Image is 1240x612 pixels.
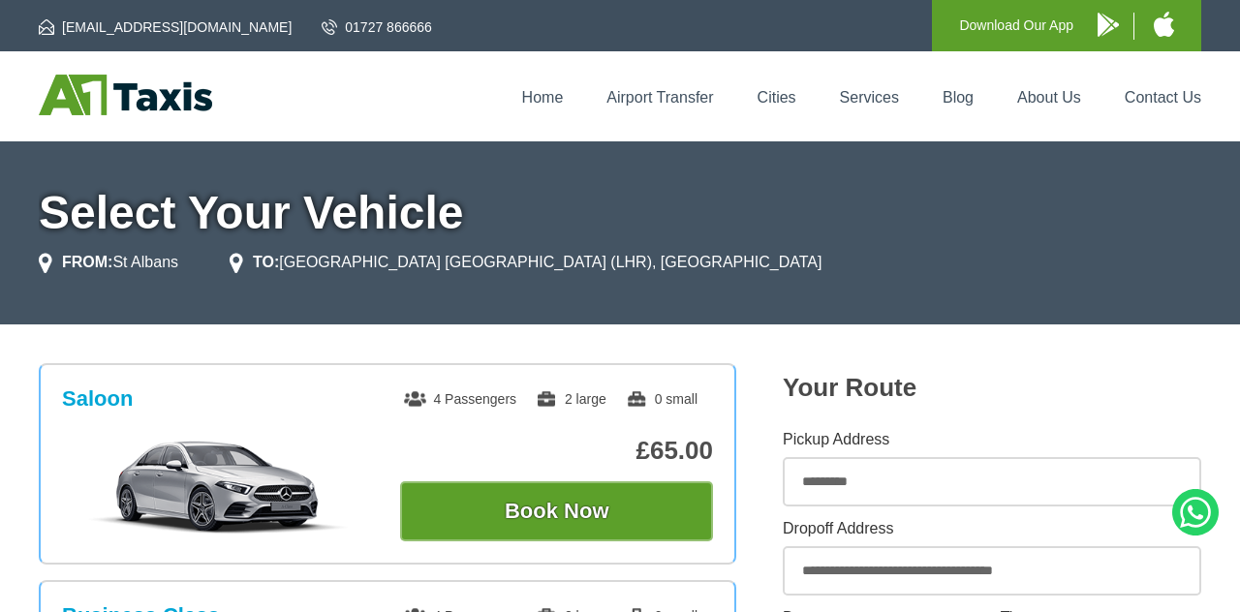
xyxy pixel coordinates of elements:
label: Dropoff Address [783,521,1201,536]
img: A1 Taxis Android App [1098,13,1119,37]
h2: Your Route [783,373,1201,403]
a: Airport Transfer [606,89,713,106]
li: [GEOGRAPHIC_DATA] [GEOGRAPHIC_DATA] (LHR), [GEOGRAPHIC_DATA] [230,251,821,274]
h1: Select Your Vehicle [39,190,1201,236]
span: 4 Passengers [404,391,516,407]
img: A1 Taxis St Albans LTD [39,75,212,115]
a: 01727 866666 [322,17,432,37]
a: Blog [943,89,974,106]
a: Services [840,89,899,106]
a: [EMAIL_ADDRESS][DOMAIN_NAME] [39,17,292,37]
a: Cities [758,89,796,106]
a: Home [522,89,564,106]
img: Saloon [73,439,364,535]
li: St Albans [39,251,178,274]
label: Pickup Address [783,432,1201,447]
strong: TO: [253,254,279,270]
span: 0 small [626,391,697,407]
h3: Saloon [62,386,133,412]
img: A1 Taxis iPhone App [1154,12,1174,37]
span: 2 large [536,391,606,407]
a: Contact Us [1125,89,1201,106]
strong: FROM: [62,254,112,270]
p: £65.00 [400,436,713,466]
button: Book Now [400,481,713,541]
p: Download Our App [959,14,1073,38]
a: About Us [1017,89,1081,106]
